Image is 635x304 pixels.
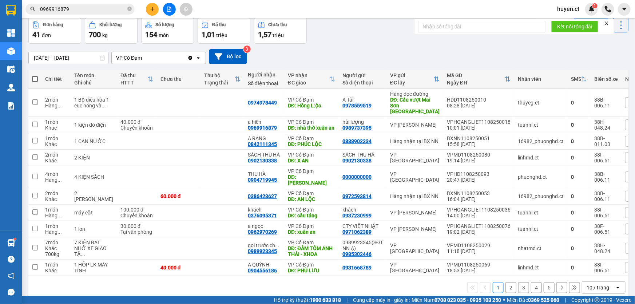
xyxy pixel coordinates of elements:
button: aim [180,3,193,16]
span: plus [150,7,155,12]
div: VPHD1108250093 [447,171,511,177]
div: 40.000 đ [160,265,197,271]
th: Toggle SortBy [567,70,591,89]
div: 18:53 [DATE] [447,268,511,273]
div: Khác [45,245,67,251]
div: VP gửi [390,72,434,78]
div: 38B-006.11 [594,190,618,202]
div: VP nhận [288,72,329,78]
div: VP [PERSON_NAME] [390,122,440,128]
div: 2 món [45,152,67,158]
div: phuonghd.ct [518,174,564,180]
div: 0888902234 [342,138,372,144]
input: Tìm tên, số ĐT hoặc mã đơn [40,5,126,13]
img: logo-vxr [6,5,16,16]
div: 1 món [45,262,67,268]
span: triệu [273,32,284,38]
div: 38H-048.24 [594,242,618,254]
div: tuanhl.ct [518,226,564,232]
button: Bộ lọc [209,49,247,64]
div: 7 KIỆN BẠT [74,240,113,245]
div: máy cắt [74,210,113,216]
div: Chuyển khoản [120,125,153,131]
div: 19:14 [DATE] [447,158,511,163]
div: Số điện thoại [248,80,281,86]
div: 38F-006.51 [594,262,618,273]
button: 4 [531,282,542,293]
div: DĐ: PHÙ LƯU [288,268,335,273]
div: 38F-006.51 [594,152,618,163]
div: 0989737395 [342,125,372,131]
div: 16982_phuonghd.ct [518,193,564,199]
div: SÁCH THU HÀ [342,152,383,158]
div: Hàng nhận tại BX NN [390,138,440,144]
div: VP [GEOGRAPHIC_DATA] [390,152,440,163]
div: THU HÀ [248,171,281,177]
div: Chưa thu [160,76,197,82]
sup: 3 [243,46,251,53]
div: 10:01 [DATE] [447,125,511,131]
div: 1 món [45,223,67,229]
div: Thu hộ [204,72,235,78]
div: HDD1108250010 [447,97,511,103]
div: 0969916879 [248,125,277,131]
span: question-circle [8,256,15,263]
input: Nhập số tổng đài [418,21,545,32]
div: VPMD1108250080 [447,152,511,158]
div: 11:18 [DATE] [447,248,511,254]
svg: open [615,285,621,291]
div: 1 lon [74,226,113,232]
span: ... [57,213,62,218]
span: close [604,21,609,26]
div: VP Cổ Đạm [288,240,335,245]
div: 16982_phuonghd.ct [518,138,564,144]
div: 19:02 [DATE] [447,229,511,235]
div: 7 món [45,240,67,245]
div: hải lượng [342,119,383,125]
div: 38B-006.11 [594,97,618,108]
div: 38H-048.24 [594,119,618,131]
img: warehouse-icon [7,84,15,91]
button: caret-down [618,3,631,16]
div: nhatmd.ct [518,245,564,251]
div: VPHOANGLIET1108250036 [447,207,511,213]
div: 38B-011.03 [594,135,618,147]
div: 0 [571,245,587,251]
div: VPMD1108250069 [447,262,511,268]
div: 1 món [45,207,67,213]
div: tuanhl.ct [518,210,564,216]
div: 1 kiện đò điện [74,122,113,128]
div: BXNN1108250053 [447,190,511,196]
div: Người nhận [248,72,281,78]
div: 38F-006.51 [594,207,618,218]
div: 1 HỘP LK MÁY TÍNH [74,262,113,273]
div: gọi trước cho khách 2 tiếng [248,242,281,248]
span: triệu [216,32,227,38]
div: khách [248,207,281,213]
span: copyright [595,297,600,303]
div: HTTT [120,80,147,86]
span: notification [8,272,15,279]
div: Chuyển khoản [120,213,153,218]
div: Trạng thái [204,80,235,86]
div: Tên món [74,72,113,78]
div: Khác [45,141,67,147]
div: linhmd.ct [518,155,564,161]
button: Khối lượng700kg [85,17,138,44]
div: VP Cổ Đạm [288,190,335,196]
div: VP Cổ Đạm [288,152,335,158]
div: 700 kg [45,251,67,257]
div: 2 món [45,97,67,103]
div: 1 món [45,135,67,141]
span: | [346,296,348,304]
button: 5 [544,282,555,293]
span: ... [57,103,62,108]
div: 20:47 [DATE] [447,177,511,183]
div: 2 món [45,190,67,196]
span: caret-down [621,6,628,12]
div: 0376095371 [248,213,277,218]
div: 0 [571,210,587,216]
span: close-circle [127,6,132,13]
div: DĐ: cầu táng [288,213,335,218]
span: Miền Nam [412,296,501,304]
